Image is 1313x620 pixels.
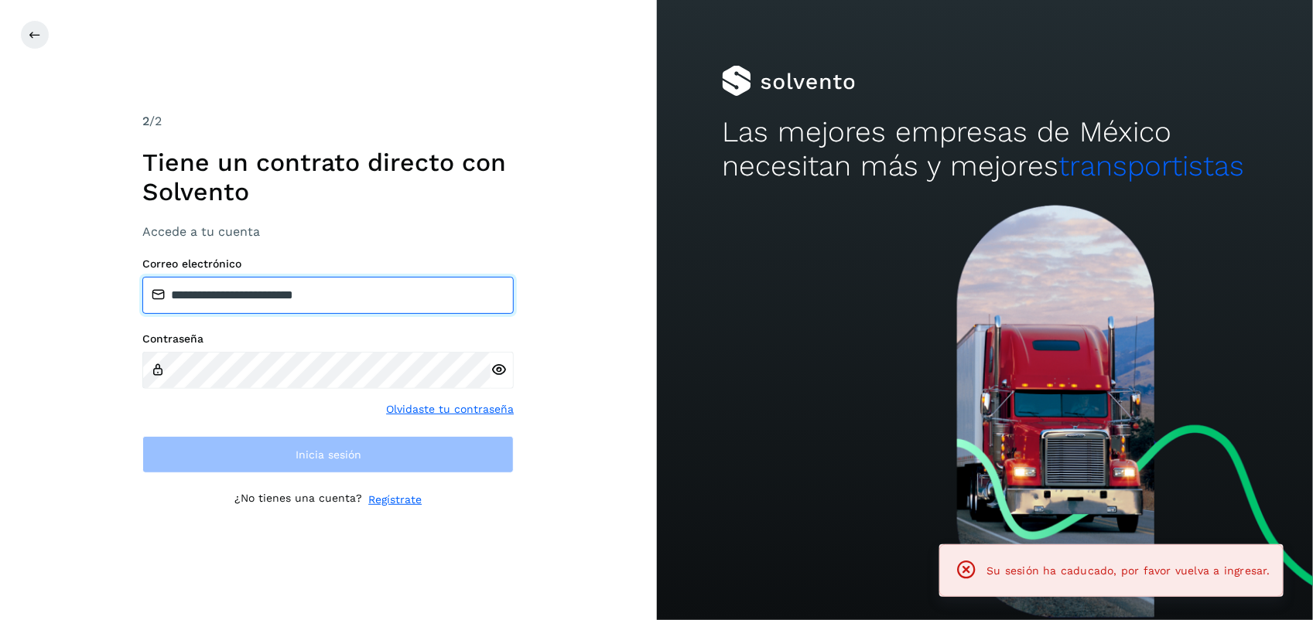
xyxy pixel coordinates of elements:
p: ¿No tienes una cuenta? [234,492,362,508]
span: 2 [142,114,149,128]
a: Regístrate [368,492,422,508]
div: /2 [142,112,514,131]
h1: Tiene un contrato directo con Solvento [142,148,514,207]
span: Su sesión ha caducado, por favor vuelva a ingresar. [987,564,1270,577]
label: Contraseña [142,332,514,346]
h2: Las mejores empresas de México necesitan más y mejores [722,115,1247,184]
a: Olvidaste tu contraseña [386,401,514,417]
button: Inicia sesión [142,436,514,473]
h3: Accede a tu cuenta [142,224,514,239]
label: Correo electrónico [142,257,514,271]
span: Inicia sesión [296,449,361,460]
span: transportistas [1058,149,1244,182]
